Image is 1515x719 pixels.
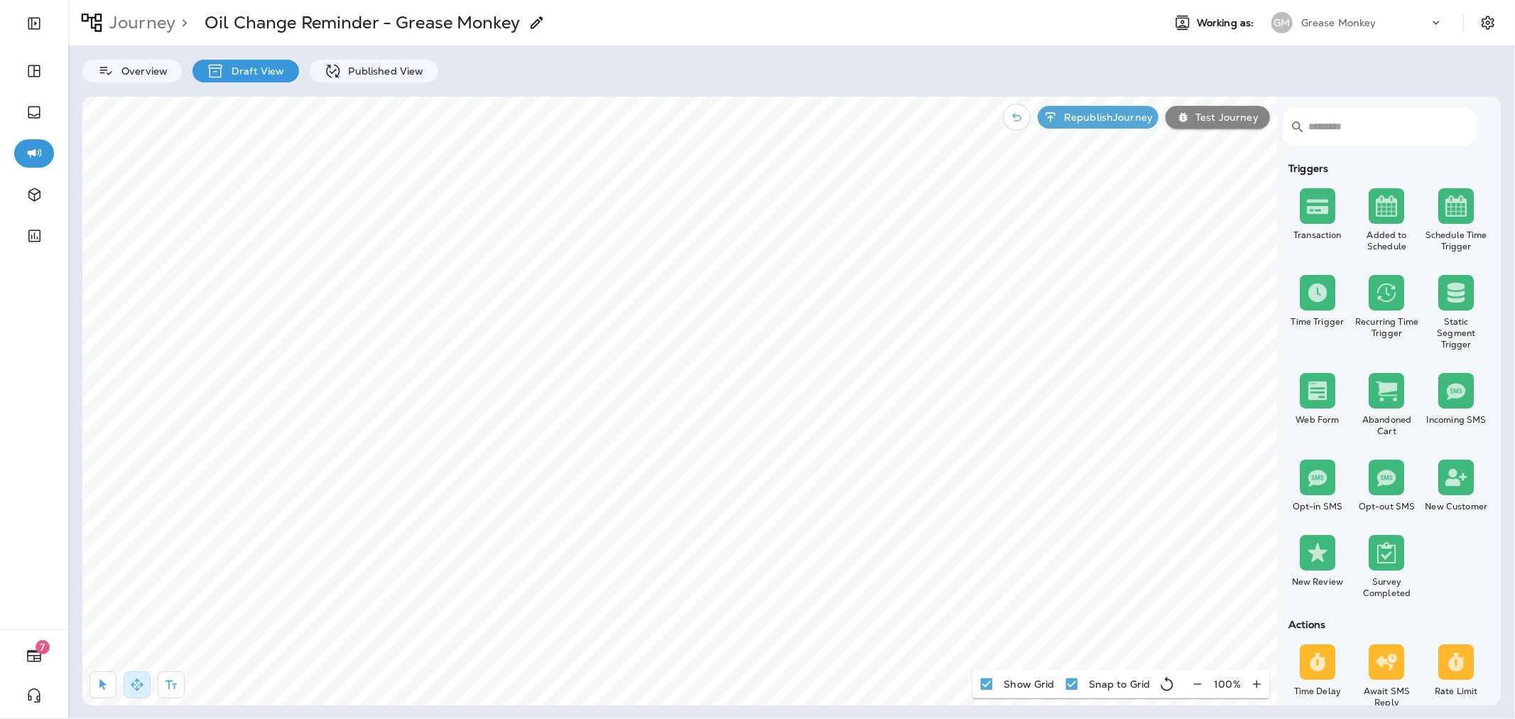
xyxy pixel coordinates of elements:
[1286,686,1350,697] div: Time Delay
[1214,679,1241,690] p: 100 %
[1355,229,1419,252] div: Added to Schedule
[1038,106,1158,129] button: RepublishJourney
[1355,414,1419,437] div: Abandoned Cart
[1286,414,1350,426] div: Web Form
[1058,112,1153,123] p: Republish Journey
[1424,316,1488,350] div: Static Segment Trigger
[1355,501,1419,512] div: Opt-out SMS
[104,12,175,33] p: Journey
[1190,112,1259,123] p: Test Journey
[1355,576,1419,599] div: Survey Completed
[1424,686,1488,697] div: Rate Limit
[1286,316,1350,328] div: Time Trigger
[1271,12,1293,33] div: GM
[1283,163,1491,174] div: Triggers
[1424,414,1488,426] div: Incoming SMS
[1197,17,1257,29] span: Working as:
[1475,10,1501,36] button: Settings
[36,640,50,654] span: 7
[1424,501,1488,512] div: New Customer
[1286,229,1350,241] div: Transaction
[1286,501,1350,512] div: Opt-in SMS
[114,65,168,77] p: Overview
[1089,679,1151,690] p: Snap to Grid
[1424,229,1488,252] div: Schedule Time Trigger
[224,65,284,77] p: Draft View
[14,642,54,670] button: 7
[342,65,424,77] p: Published View
[205,12,520,33] p: Oil Change Reminder - Grease Monkey
[1166,106,1270,129] button: Test Journey
[1355,316,1419,339] div: Recurring Time Trigger
[1283,619,1491,630] div: Actions
[175,12,188,33] p: >
[1286,576,1350,588] div: New Review
[1355,686,1419,708] div: Await SMS Reply
[1004,679,1054,690] p: Show Grid
[1301,17,1376,28] p: Grease Monkey
[14,9,54,38] button: Expand Sidebar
